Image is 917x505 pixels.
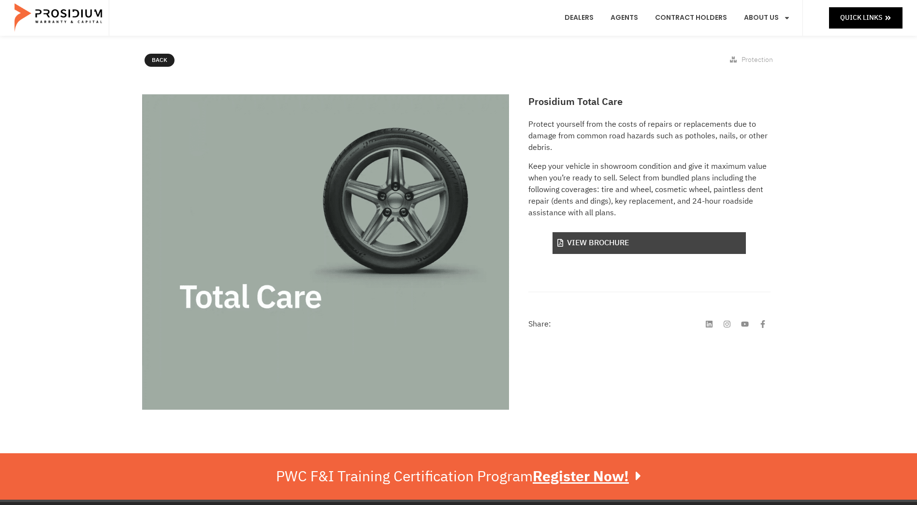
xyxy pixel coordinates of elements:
a: Quick Links [829,7,902,28]
p: Protect yourself from the costs of repairs or replacements due to damage from common road hazards... [528,119,770,153]
u: Register Now! [533,465,629,487]
div: PWC F&I Training Certification Program [276,468,641,485]
span: Quick Links [840,12,882,24]
a: Back [145,54,175,67]
p: Keep your vehicle in showroom condition and give it maximum value when you’re ready to sell. Sele... [528,161,770,219]
h2: Prosidium Total Care [528,94,770,109]
a: View Brochure [553,232,746,254]
h4: Share: [528,320,551,328]
span: Back [152,55,167,66]
span: Protection [742,55,773,65]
